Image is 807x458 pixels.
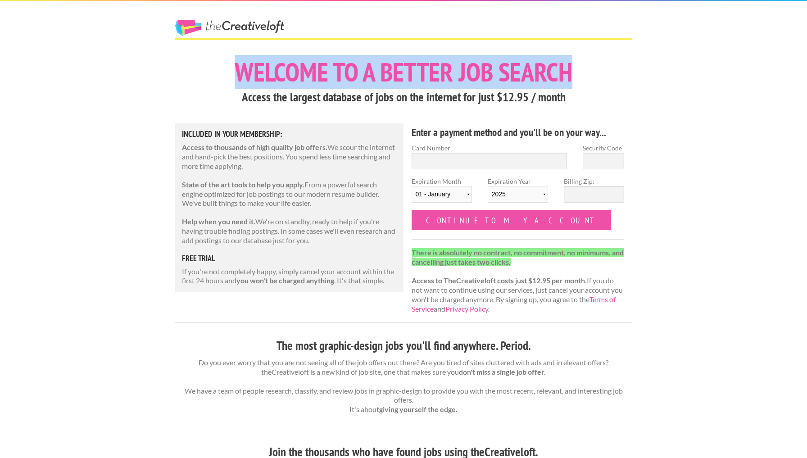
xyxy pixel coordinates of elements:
[175,358,632,414] p: Do you ever worry that you are not seeing all of the job offers out there? Are you tired of sites...
[412,125,625,140] h4: Enter a payment method and you'll be on your way...
[412,186,472,203] select: Expiration Month
[182,217,397,245] p: We're on standby, ready to help if you're having trouble finding postings. In some cases we'll ev...
[182,217,255,226] strong: Help when you need it.
[412,248,625,314] p: If you do not want to continue using our services, just cancel your account you won't be charged ...
[182,254,397,263] h5: free trial
[445,304,488,313] a: Privacy Policy
[488,177,548,210] label: Expiration Year
[412,276,587,285] strong: Access to TheCreativeloft costs just $12.95 per month.
[182,143,327,151] strong: Access to thousands of high quality job offers.
[236,276,334,285] strong: you won't be charged anything
[182,130,397,138] h5: Included in Your Membership:
[175,59,632,85] h1: Welcome to a better job search
[412,295,616,313] a: Terms of Service
[182,180,304,189] strong: State of the art tools to help you apply.
[175,89,632,106] h3: Access the largest database of jobs on the internet for just $12.95 / month
[175,20,284,36] a: The Creative Loft
[488,186,548,203] select: Expiration Year
[459,367,546,376] strong: don't miss a single job offer.
[182,143,397,171] p: We scour the internet and hand-pick the best positions. You spend less time searching and more ti...
[175,337,632,354] h3: The most graphic-design jobs you'll find anywhere. Period.
[412,248,624,266] strong: There is absolutely no contract, no commitment, no minimums, and cancelling just takes two clicks.
[182,180,397,208] p: From a powerful search engine optimized for job postings to our modern resume builder. We've buil...
[412,177,472,210] label: Expiration Month
[583,143,624,153] label: Security Code
[412,143,567,153] label: Card Number
[379,405,458,413] strong: giving yourself the edge.
[412,210,612,230] input: Continue to my account
[182,267,397,286] p: If you're not completely happy, simply cancel your account within the first 24 hours and . It's t...
[564,177,624,186] label: Billing Zip:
